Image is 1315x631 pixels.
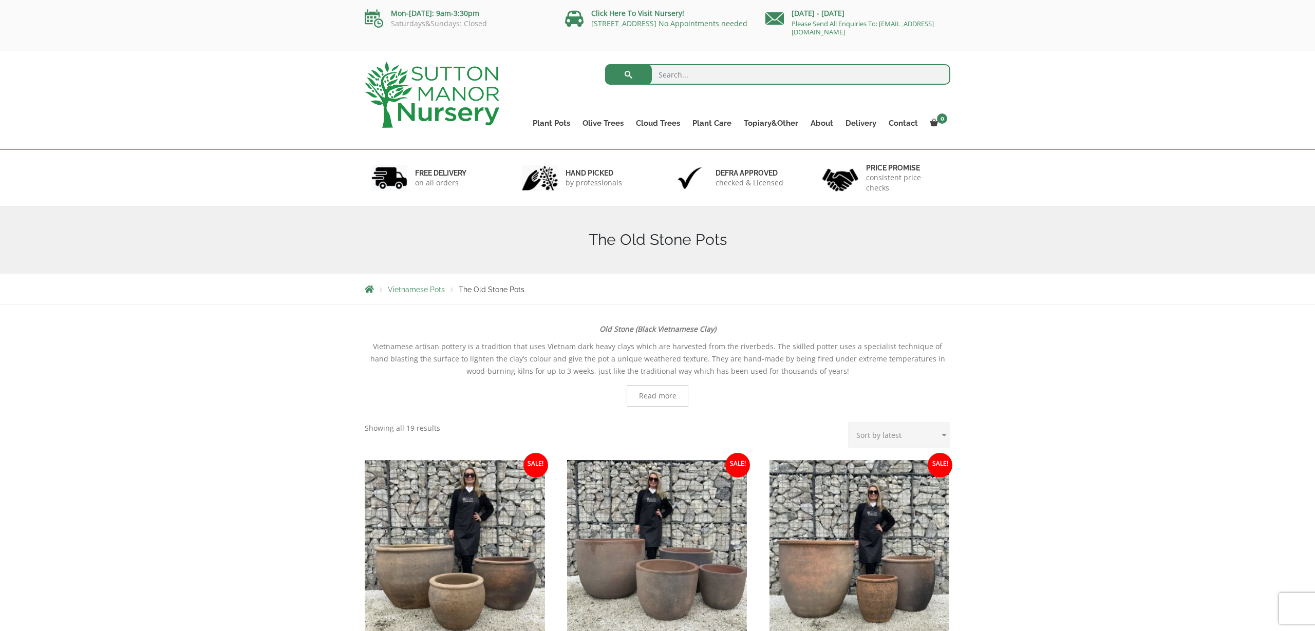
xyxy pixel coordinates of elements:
[672,165,708,191] img: 3.jpg
[937,113,947,124] span: 0
[848,422,950,448] select: Shop order
[365,285,950,293] nav: Breadcrumbs
[765,7,950,20] p: [DATE] - [DATE]
[523,453,548,477] span: Sale!
[822,162,858,194] img: 4.jpg
[605,64,951,85] input: Search...
[792,19,934,36] a: Please Send All Enquiries To: [EMAIL_ADDRESS][DOMAIN_NAME]
[839,116,882,130] a: Delivery
[630,116,686,130] a: Cloud Trees
[924,116,950,130] a: 0
[415,168,466,178] h6: FREE DELIVERY
[591,18,747,28] a: [STREET_ADDRESS] No Appointments needed
[365,62,499,128] img: logo
[866,163,944,173] h6: Price promise
[365,20,550,28] p: Saturdays&Sundays: Closed
[599,324,716,334] strong: Old Stone (Black Vietnamese Clay)
[716,168,783,178] h6: Defra approved
[566,168,622,178] h6: hand picked
[522,165,558,191] img: 2.jpg
[388,285,445,294] a: Vietnamese Pots
[738,116,804,130] a: Topiary&Other
[365,422,440,434] p: Showing all 19 results
[527,116,576,130] a: Plant Pots
[639,392,677,399] span: Read more
[928,453,952,477] span: Sale!
[365,340,950,377] p: Vietnamese artisan pottery is a tradition that uses Vietnam dark heavy clays which are harvested ...
[804,116,839,130] a: About
[591,8,684,18] a: Click Here To Visit Nursery!
[459,285,524,294] span: The Old Stone Pots
[576,116,630,130] a: Olive Trees
[371,165,407,191] img: 1.jpg
[415,178,466,188] p: on all orders
[716,178,783,188] p: checked & Licensed
[365,7,550,20] p: Mon-[DATE]: 9am-3:30pm
[566,178,622,188] p: by professionals
[882,116,924,130] a: Contact
[686,116,738,130] a: Plant Care
[725,453,750,477] span: Sale!
[365,231,950,249] h1: The Old Stone Pots
[866,173,944,193] p: consistent price checks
